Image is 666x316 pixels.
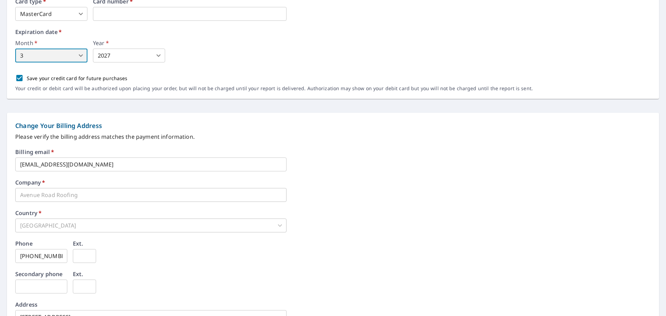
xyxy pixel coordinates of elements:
[73,241,83,246] label: Ext.
[15,210,42,216] label: Country
[93,40,165,46] label: Year
[15,49,87,62] div: 3
[15,133,651,141] p: Please verify the billing address matches the payment information.
[93,49,165,62] div: 2027
[73,271,83,277] label: Ext.
[15,302,37,307] label: Address
[15,219,287,232] div: [GEOGRAPHIC_DATA]
[15,180,45,185] label: Company
[15,40,87,46] label: Month
[15,149,54,155] label: Billing email
[15,271,62,277] label: Secondary phone
[15,85,533,92] p: Your credit or debit card will be authorized upon placing your order, but will not be charged unt...
[15,29,651,35] label: Expiration date
[15,121,651,130] p: Change Your Billing Address
[15,7,87,21] div: MasterCard
[93,7,287,21] iframe: secure payment field
[27,75,128,82] p: Save your credit card for future purchases
[15,241,33,246] label: Phone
